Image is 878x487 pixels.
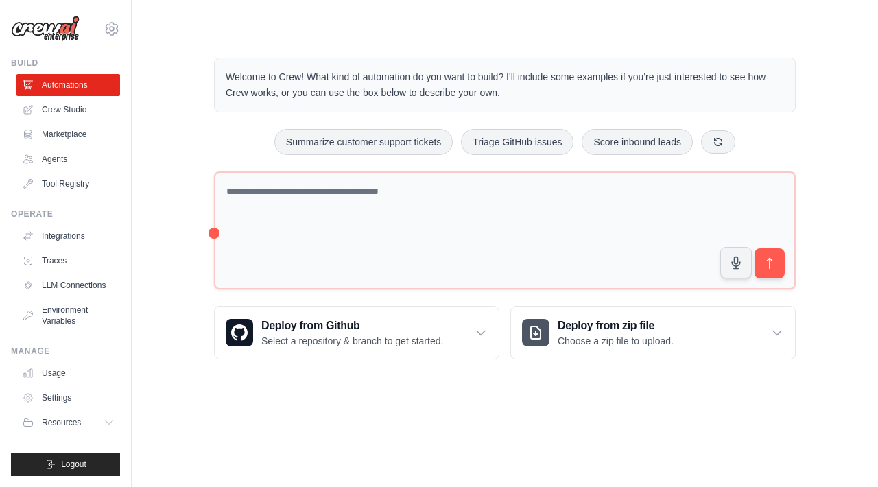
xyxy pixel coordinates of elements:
a: LLM Connections [16,274,120,296]
p: Select a repository & branch to get started. [261,334,443,348]
span: Logout [61,459,86,470]
a: Environment Variables [16,299,120,332]
a: Agents [16,148,120,170]
a: Settings [16,387,120,409]
h3: Deploy from zip file [558,318,674,334]
div: Build [11,58,120,69]
a: Integrations [16,225,120,247]
p: Welcome to Crew! What kind of automation do you want to build? I'll include some examples if you'... [226,69,784,101]
p: Choose a zip file to upload. [558,334,674,348]
div: Manage [11,346,120,357]
button: Logout [11,453,120,476]
a: Usage [16,362,120,384]
a: Automations [16,74,120,96]
button: Summarize customer support tickets [274,129,453,155]
span: Resources [42,417,81,428]
a: Marketplace [16,123,120,145]
button: Resources [16,412,120,433]
button: Score inbound leads [582,129,693,155]
h3: Deploy from Github [261,318,443,334]
a: Tool Registry [16,173,120,195]
button: Triage GitHub issues [461,129,573,155]
a: Crew Studio [16,99,120,121]
a: Traces [16,250,120,272]
div: Operate [11,209,120,219]
img: Logo [11,16,80,42]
